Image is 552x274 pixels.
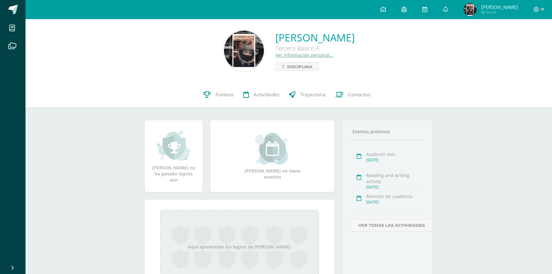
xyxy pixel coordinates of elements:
[366,157,423,163] div: [DATE]
[330,82,375,107] a: Contactos
[215,91,234,98] span: Punteos
[481,10,518,15] span: Mi Perfil
[275,52,333,58] a: Ver información personal...
[366,199,423,205] div: [DATE]
[287,63,312,70] span: Disciplina
[464,3,476,16] img: f3fe9cc16aca66c96e4a4d55cc0fa3c0.png
[240,133,304,180] div: [PERSON_NAME] no tiene eventos
[224,31,264,70] img: 58ffeda07b36ca876e6a3f51243f55e6.png
[284,82,330,107] a: Trayectoria
[366,172,423,184] div: Reading and writing activity
[238,82,284,107] a: Actividades
[481,4,518,10] span: [PERSON_NAME]
[275,44,355,52] div: Tercero Básico A
[350,129,425,135] div: Eventos próximos
[275,63,319,71] a: Disciplina
[366,184,423,190] div: [DATE]
[156,130,191,161] img: achievement_small.png
[275,31,355,44] a: [PERSON_NAME]
[350,219,433,232] a: Ver todas las actividades
[254,91,280,98] span: Actividades
[300,91,326,98] span: Trayectoria
[199,82,238,107] a: Punteos
[366,151,423,157] div: Audio en vivo
[366,193,423,199] div: Revisión de cuaderno
[151,130,196,183] div: [PERSON_NAME] no ha ganado logros aún
[348,91,370,98] span: Contactos
[255,133,290,165] img: event_small.png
